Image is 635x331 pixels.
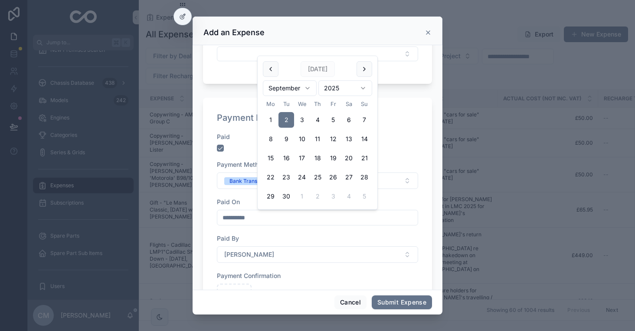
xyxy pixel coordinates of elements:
button: Friday, 12 September 2025 [325,131,341,147]
button: Wednesday, 3 September 2025 [294,112,310,128]
button: Saturday, 27 September 2025 [341,169,357,185]
button: Friday, 5 September 2025 [325,112,341,128]
button: Sunday, 28 September 2025 [357,169,372,185]
button: Thursday, 18 September 2025 [310,150,325,166]
button: Saturday, 4 October 2025 [341,189,357,204]
button: Sunday, 14 September 2025 [357,131,372,147]
button: Wednesday, 10 September 2025 [294,131,310,147]
button: Cancel [334,295,367,309]
button: Select Button [217,246,418,263]
button: Monday, 22 September 2025 [263,169,278,185]
button: Wednesday, 24 September 2025 [294,169,310,185]
button: Saturday, 13 September 2025 [341,131,357,147]
button: Friday, 26 September 2025 [325,169,341,185]
span: Paid [217,133,230,140]
span: Payment Confirmation [217,272,281,279]
button: Thursday, 11 September 2025 [310,131,325,147]
button: Monday, 1 September 2025 [263,112,278,128]
th: Tuesday [278,99,294,109]
span: Paid By [217,235,239,242]
button: Sunday, 21 September 2025 [357,150,372,166]
span: Payment Method [217,161,266,168]
span: Paid On [217,198,240,205]
th: Friday [325,99,341,109]
button: Friday, 3 October 2025 [325,189,341,204]
th: Saturday [341,99,357,109]
button: Friday, 19 September 2025 [325,150,341,166]
button: Saturday, 20 September 2025 [341,150,357,166]
th: Sunday [357,99,372,109]
button: Thursday, 25 September 2025 [310,169,325,185]
button: Sunday, 5 October 2025 [357,189,372,204]
h3: Add an Expense [203,27,265,38]
span: [PERSON_NAME] [224,250,274,259]
button: Monday, 29 September 2025 [263,189,278,204]
h1: Payment Details [217,112,284,124]
button: Tuesday, 23 September 2025 [278,169,294,185]
button: Monday, 8 September 2025 [263,131,278,147]
button: Wednesday, 17 September 2025 [294,150,310,166]
button: Monday, 15 September 2025 [263,150,278,166]
th: Monday [263,99,278,109]
button: Thursday, 4 September 2025 [310,112,325,128]
button: Select Button [217,172,418,189]
button: Tuesday, 9 September 2025 [278,131,294,147]
button: Today, Tuesday, 2 September 2025, selected [278,112,294,128]
button: Tuesday, 30 September 2025 [278,189,294,204]
button: Tuesday, 16 September 2025 [278,150,294,166]
button: Thursday, 2 October 2025 [310,189,325,204]
button: Select Button [217,46,418,61]
th: Wednesday [294,99,310,109]
div: Bank Transfer [229,177,265,185]
table: September 2025 [263,99,372,204]
button: Submit Expense [372,295,432,309]
button: Saturday, 6 September 2025 [341,112,357,128]
button: Sunday, 7 September 2025 [357,112,372,128]
button: Wednesday, 1 October 2025 [294,189,310,204]
th: Thursday [310,99,325,109]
